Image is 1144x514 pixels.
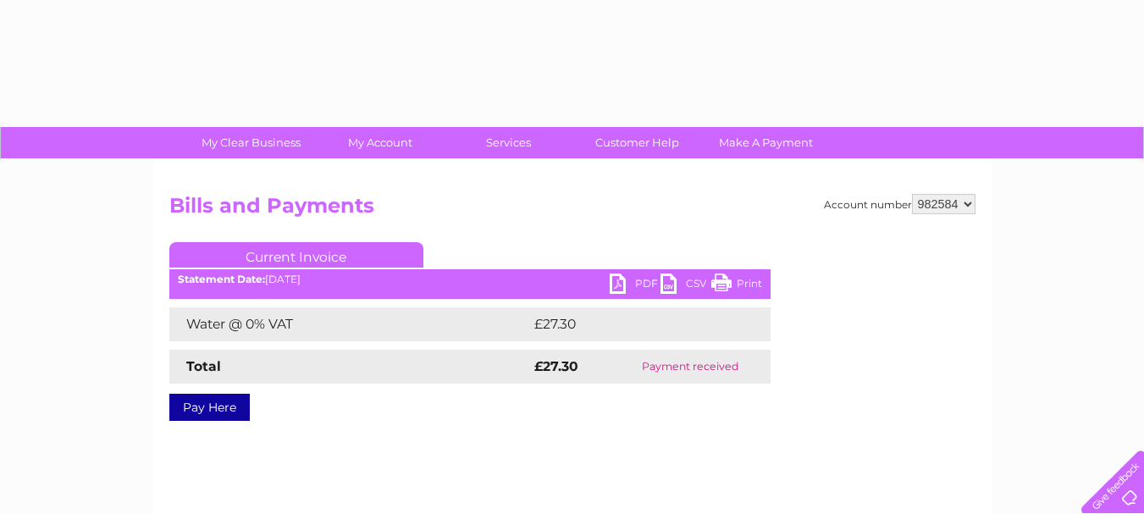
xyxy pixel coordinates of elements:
h2: Bills and Payments [169,194,975,226]
a: CSV [660,274,711,298]
a: Make A Payment [696,127,836,158]
a: PDF [610,274,660,298]
div: [DATE] [169,274,771,285]
b: Statement Date: [178,273,265,285]
a: My Clear Business [181,127,321,158]
a: Current Invoice [169,242,423,268]
a: Pay Here [169,394,250,421]
strong: £27.30 [534,358,578,374]
td: £27.30 [530,307,736,341]
td: Payment received [610,350,770,384]
a: Services [439,127,578,158]
a: My Account [310,127,450,158]
td: Water @ 0% VAT [169,307,530,341]
a: Customer Help [567,127,707,158]
strong: Total [186,358,221,374]
a: Print [711,274,762,298]
div: Account number [824,194,975,214]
